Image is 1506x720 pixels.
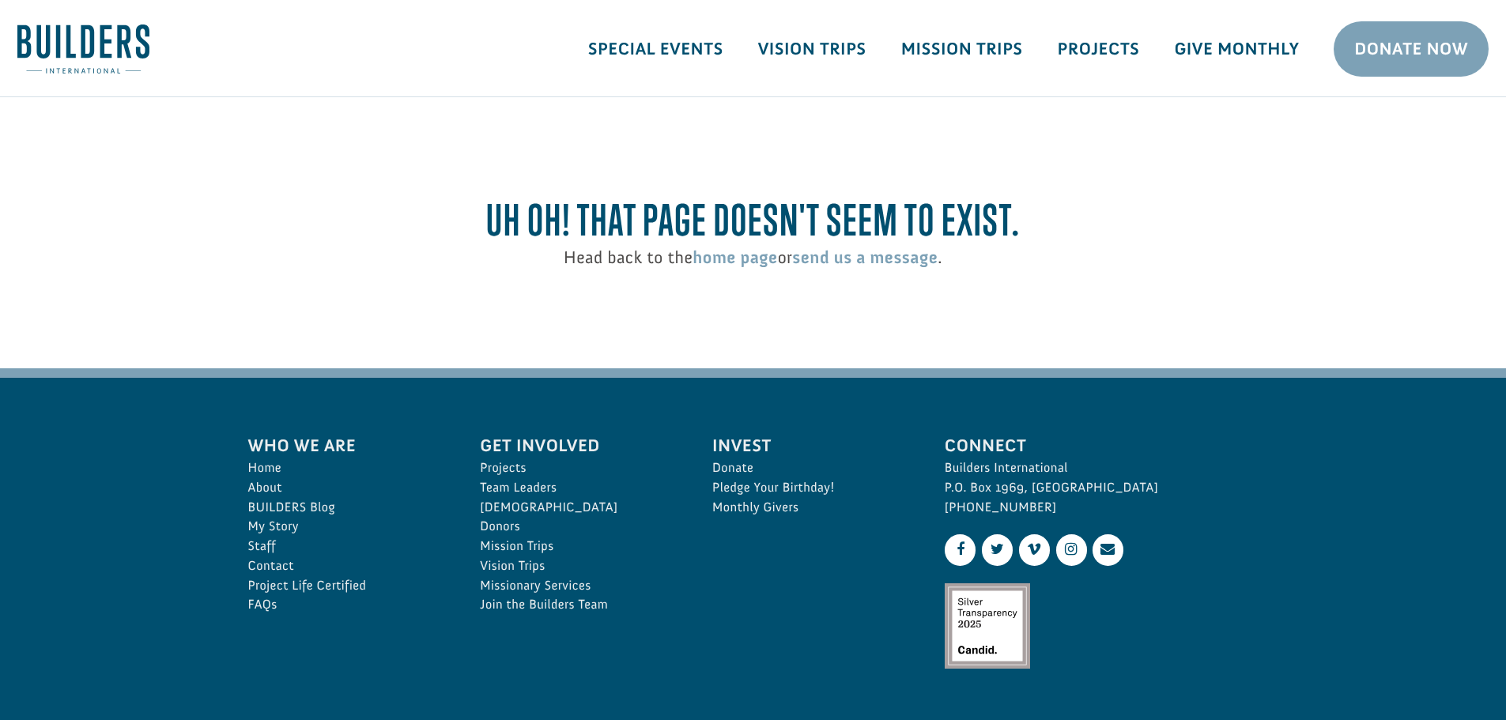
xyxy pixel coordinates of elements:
a: Vimeo [1019,534,1050,565]
span: Get Involved [480,432,678,458]
a: Mission Trips [480,537,678,556]
a: Missionary Services [480,576,678,596]
a: Pledge Your Birthday! [712,478,910,498]
a: home page [693,247,777,268]
a: send us a message [792,247,938,268]
a: Monthly Givers [712,498,910,518]
a: Special Events [571,26,741,72]
a: About [248,478,446,498]
a: My Story [248,517,446,537]
img: Silver Transparency Rating for 2025 by Candid [945,583,1030,669]
a: Vision Trips [741,26,884,72]
a: Contact [248,556,446,576]
a: Instagram [1056,534,1087,565]
a: BUILDERS Blog [248,498,446,518]
a: Mission Trips [884,26,1040,72]
img: Builders International [17,25,149,74]
a: Projects [1040,26,1157,72]
a: Projects [480,458,678,478]
a: Give Monthly [1157,26,1316,72]
a: Staff [248,537,446,556]
a: FAQs [248,595,446,615]
a: Donate [712,458,910,478]
span: Who We Are [248,432,446,458]
a: Project Life Certified [248,576,446,596]
span: Invest [712,432,910,458]
a: Vision Trips [480,556,678,576]
a: Donors [480,517,678,537]
a: Join the Builders Team [480,595,678,615]
span: Connect [945,432,1259,458]
a: Facebook [945,534,976,565]
p: Builders International P.O. Box 1969, [GEOGRAPHIC_DATA] [PHONE_NUMBER] [945,458,1259,517]
a: Donate Now [1334,21,1489,77]
p: Head back to the or . [248,244,1259,270]
a: Contact Us [1093,534,1123,565]
a: Home [248,458,446,478]
a: [DEMOGRAPHIC_DATA] [480,498,678,518]
a: Twitter [982,534,1013,565]
a: Team Leaders [480,478,678,498]
h2: Uh oh! That page doesn't seem to exist. [248,195,1259,245]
